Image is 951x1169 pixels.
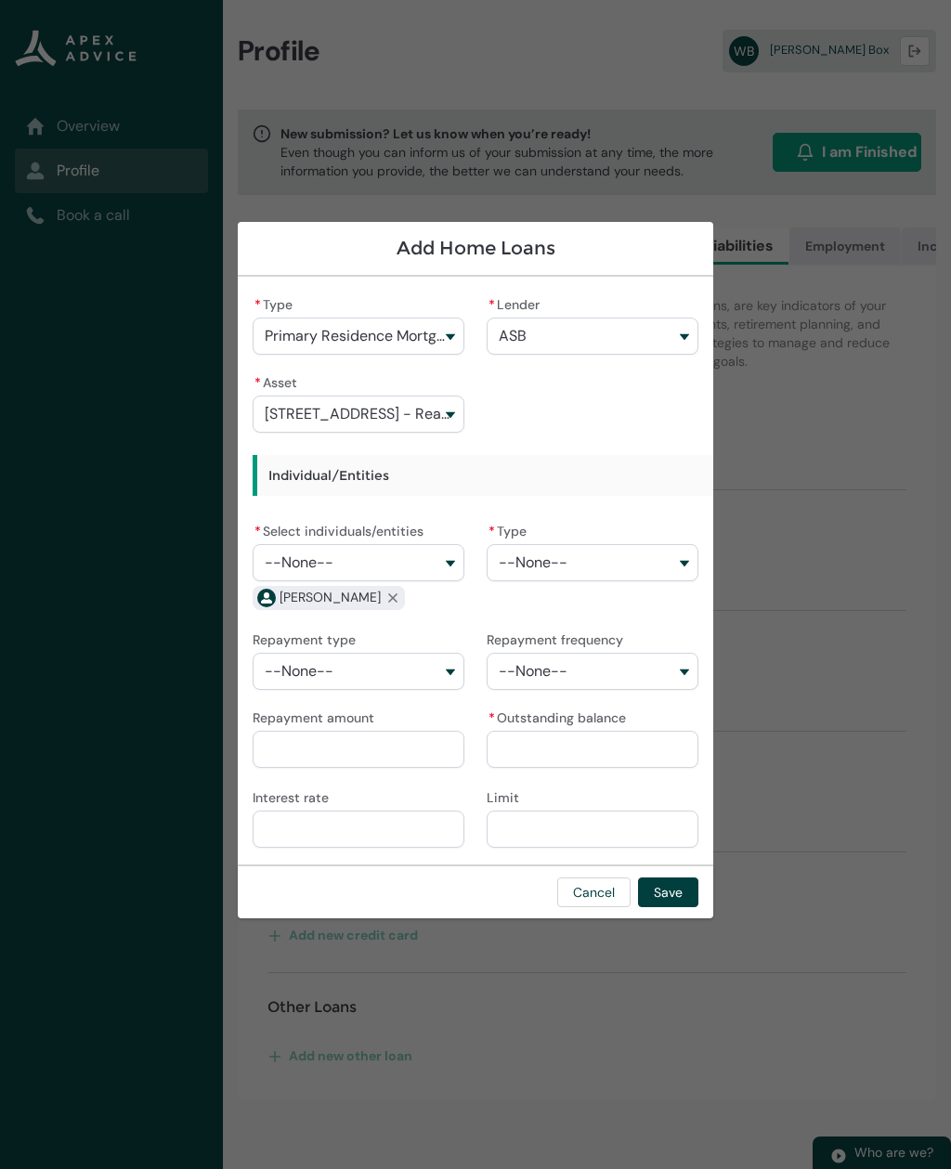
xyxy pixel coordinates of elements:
[487,705,633,727] label: Outstanding balance
[253,237,698,260] h1: Add Home Loans
[489,523,495,539] abbr: required
[265,663,333,680] span: --None--
[253,705,382,727] label: Repayment amount
[254,523,261,539] abbr: required
[487,785,527,807] label: Limit
[253,318,464,355] button: Type
[381,586,405,610] button: Remove Katy Marie Hayward
[489,709,495,726] abbr: required
[487,292,547,314] label: Lender
[254,374,261,391] abbr: required
[253,544,464,581] button: Select individuals/entities
[487,318,698,355] button: Lender
[265,328,452,344] span: Primary Residence Mortgage
[487,518,534,540] label: Type
[253,518,431,540] label: Select individuals/entities
[638,877,698,907] button: Save
[487,627,631,649] label: Repayment frequency
[487,653,698,690] button: Repayment frequency
[487,544,698,581] button: Type
[253,785,336,807] label: Interest rate
[253,627,363,649] label: Repayment type
[253,370,305,392] label: Asset
[265,554,333,571] span: --None--
[557,877,631,907] button: Cancel
[254,296,261,313] abbr: required
[253,396,464,433] button: Asset
[280,588,381,607] span: Katy Marie Hayward
[265,406,452,422] span: [STREET_ADDRESS] - Real Estate-Primary Residence
[499,663,567,680] span: --None--
[253,653,464,690] button: Repayment type
[489,296,495,313] abbr: required
[253,292,300,314] label: Type
[499,328,527,344] span: ASB
[499,554,567,571] span: --None--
